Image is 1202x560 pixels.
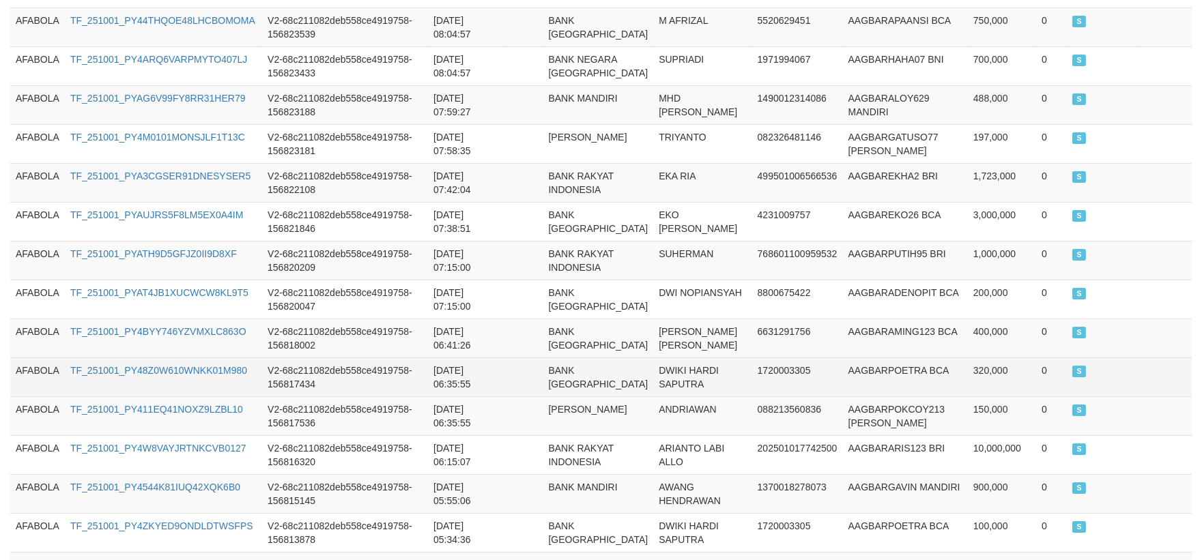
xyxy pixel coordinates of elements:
td: [DATE] 07:15:00 [428,280,506,319]
td: BANK [GEOGRAPHIC_DATA] [543,319,653,357]
td: 1,000,000 [968,241,1036,280]
td: [DATE] 06:15:07 [428,435,506,474]
td: EKA RIA [653,163,752,202]
td: AAGBARPOETRA BCA [843,357,968,396]
td: V2-68c211082deb558ce4919758-156813878 [262,513,428,552]
td: BANK RAKYAT INDONESIA [543,241,653,280]
td: 202501017742500 [752,435,843,474]
td: AAGBARARIS123 BRI [843,435,968,474]
td: AAGBARGAVIN MANDIRI [843,474,968,513]
span: SUCCESS [1072,171,1086,183]
td: AAGBARPOKCOY213 [PERSON_NAME] [843,396,968,435]
td: BANK RAKYAT INDONESIA [543,435,653,474]
td: 4231009757 [752,202,843,241]
td: DWIKI HARDI SAPUTRA [653,513,752,552]
td: 150,000 [968,396,1036,435]
td: BANK [GEOGRAPHIC_DATA] [543,8,653,46]
td: V2-68c211082deb558ce4919758-156823188 [262,85,428,124]
td: [DATE] 07:59:27 [428,85,506,124]
span: SUCCESS [1072,327,1086,338]
td: AAGBARAMING123 BCA [843,319,968,357]
td: AFABOLA [10,46,65,85]
td: 0 [1036,513,1067,552]
td: 0 [1036,357,1067,396]
td: V2-68c211082deb558ce4919758-156820209 [262,241,428,280]
td: BANK [GEOGRAPHIC_DATA] [543,357,653,396]
span: SUCCESS [1072,404,1086,416]
td: M AFRIZAL [653,8,752,46]
td: AAGBARPOETRA BCA [843,513,968,552]
td: 6631291756 [752,319,843,357]
span: SUCCESS [1072,93,1086,105]
td: 5520629451 [752,8,843,46]
td: AAGBARAPAANSI BCA [843,8,968,46]
td: V2-68c211082deb558ce4919758-156818002 [262,319,428,357]
span: SUCCESS [1072,210,1086,222]
td: V2-68c211082deb558ce4919758-156823539 [262,8,428,46]
td: 700,000 [968,46,1036,85]
td: BANK NEGARA [GEOGRAPHIC_DATA] [543,46,653,85]
td: AAGBAREKO26 BCA [843,202,968,241]
td: 197,000 [968,124,1036,163]
td: AAGBAREKHA2 BRI [843,163,968,202]
td: 0 [1036,280,1067,319]
a: TF_251001_PY4ARQ6VARPMYTO407LJ [70,54,247,65]
td: AAGBARADENOPIT BCA [843,280,968,319]
td: BANK MANDIRI [543,474,653,513]
td: [DATE] 06:35:55 [428,396,506,435]
span: SUCCESS [1072,249,1086,261]
td: 900,000 [968,474,1036,513]
td: 0 [1036,163,1067,202]
td: BANK [GEOGRAPHIC_DATA] [543,280,653,319]
td: 499501006566536 [752,163,843,202]
td: DWIKI HARDI SAPUTRA [653,357,752,396]
td: [DATE] 07:42:04 [428,163,506,202]
td: 320,000 [968,357,1036,396]
td: V2-68c211082deb558ce4919758-156823433 [262,46,428,85]
td: 1490012314086 [752,85,843,124]
td: AWANG HENDRAWAN [653,474,752,513]
td: MHD [PERSON_NAME] [653,85,752,124]
td: 0 [1036,8,1067,46]
td: TRIYANTO [653,124,752,163]
td: DWI NOPIANSYAH [653,280,752,319]
td: BANK MANDIRI [543,85,653,124]
td: 488,000 [968,85,1036,124]
td: [DATE] 07:15:00 [428,241,506,280]
td: [DATE] 08:04:57 [428,46,506,85]
td: [PERSON_NAME] [543,124,653,163]
td: SUHERMAN [653,241,752,280]
span: SUCCESS [1072,482,1086,494]
td: AAGBARALOY629 MANDIRI [843,85,968,124]
td: V2-68c211082deb558ce4919758-156821846 [262,202,428,241]
span: SUCCESS [1072,16,1086,27]
td: 1370018278073 [752,474,843,513]
td: [DATE] 07:58:35 [428,124,506,163]
span: SUCCESS [1072,55,1086,66]
td: 0 [1036,124,1067,163]
td: 0 [1036,396,1067,435]
td: 0 [1036,46,1067,85]
td: [DATE] 06:35:55 [428,357,506,396]
span: SUCCESS [1072,288,1086,299]
td: [DATE] 05:55:06 [428,474,506,513]
td: V2-68c211082deb558ce4919758-156817434 [262,357,428,396]
td: [DATE] 06:41:26 [428,319,506,357]
td: 0 [1036,241,1067,280]
td: ARIANTO LABI ALLO [653,435,752,474]
td: 082326481146 [752,124,843,163]
td: AAGBARHAHA07 BNI [843,46,968,85]
td: 1720003305 [752,357,843,396]
td: EKO [PERSON_NAME] [653,202,752,241]
td: 768601100959532 [752,241,843,280]
td: 8800675422 [752,280,843,319]
td: 088213560836 [752,396,843,435]
span: SUCCESS [1072,132,1086,144]
span: SUCCESS [1072,521,1086,533]
td: 3,000,000 [968,202,1036,241]
td: BANK [GEOGRAPHIC_DATA] [543,513,653,552]
td: AFABOLA [10,8,65,46]
td: [DATE] 07:38:51 [428,202,506,241]
td: V2-68c211082deb558ce4919758-156822108 [262,163,428,202]
td: SUPRIADI [653,46,752,85]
